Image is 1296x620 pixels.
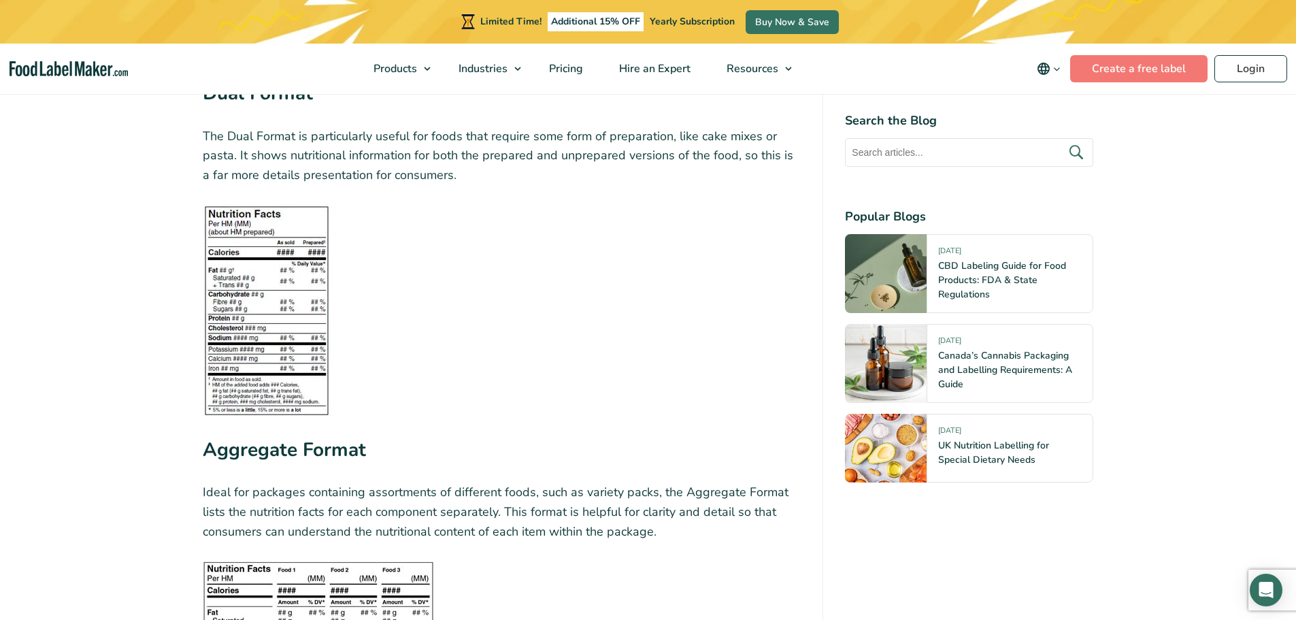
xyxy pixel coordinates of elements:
div: Open Intercom Messenger [1250,574,1282,606]
span: Hire an Expert [615,61,692,76]
a: UK Nutrition Labelling for Special Dietary Needs [938,439,1049,466]
a: Resources [709,44,799,94]
a: Industries [441,44,528,94]
a: Buy Now & Save [746,10,839,34]
span: Limited Time! [480,15,542,28]
span: [DATE] [938,246,961,261]
img: Black and white Dual Format nutrition label that shows separate columns for nutrient values per s... [203,204,331,417]
p: The Dual Format is particularly useful for foods that require some form of preparation, like cake... [203,127,801,185]
p: Ideal for packages containing assortments of different foods, such as variety packs, the Aggregat... [203,483,801,541]
a: Login [1214,55,1287,82]
span: [DATE] [938,425,961,441]
h4: Popular Blogs [845,208,1093,226]
span: [DATE] [938,336,961,351]
span: Products [369,61,418,76]
span: Pricing [545,61,584,76]
a: Pricing [531,44,598,94]
a: Create a free label [1070,55,1208,82]
a: CBD Labeling Guide for Food Products: FDA & State Regulations [938,259,1066,301]
h4: Search the Blog [845,112,1093,130]
span: Industries [454,61,509,76]
span: Yearly Subscription [650,15,735,28]
input: Search articles... [845,138,1093,167]
span: Additional 15% OFF [548,12,644,31]
a: Hire an Expert [601,44,705,94]
span: Resources [722,61,780,76]
strong: Aggregate Format [203,437,366,463]
a: Products [356,44,437,94]
a: Canada’s Cannabis Packaging and Labelling Requirements: A Guide [938,349,1072,391]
